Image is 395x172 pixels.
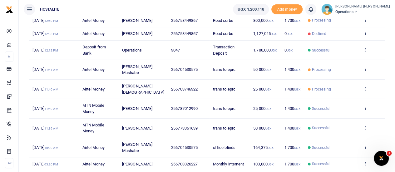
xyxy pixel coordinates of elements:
[32,126,58,130] span: [DATE]
[32,48,58,52] span: [DATE]
[238,6,264,12] span: UGX 1,200,118
[271,32,277,36] small: UGX
[268,163,274,166] small: UGX
[321,4,390,15] a: profile-user [PERSON_NAME] [PERSON_NAME] Operations
[171,87,198,91] span: 256703746322
[213,67,235,72] span: trans to eprc
[265,88,271,91] small: UGX
[253,126,271,130] span: 50,000
[253,48,277,52] span: 1,700,000
[32,145,58,150] span: [DATE]
[312,67,331,72] span: Processing
[265,127,271,130] small: UGX
[321,4,333,15] img: profile-user
[171,48,180,52] span: 3047
[32,31,58,36] span: [DATE]
[374,151,389,166] iframe: Intercom live chat
[44,32,58,36] small: 12:33 PM
[82,18,105,23] span: Airtel Money
[312,145,330,150] span: Successful
[284,126,300,130] span: 1,400
[253,18,274,23] span: 800,000
[44,146,58,150] small: 10:30 AM
[253,106,271,111] span: 25,000
[233,4,269,15] a: UGX 1,200,118
[82,87,105,91] span: Airtel Money
[44,163,58,166] small: 03:20 PM
[294,19,300,22] small: UGX
[284,31,293,36] span: 0
[213,87,235,91] span: trans to eprc
[312,17,331,23] span: Processing
[122,142,152,153] span: [PERSON_NAME] Mushabe
[294,68,300,71] small: UGX
[284,162,300,166] span: 1,700
[44,19,58,22] small: 12:50 PM
[284,145,300,150] span: 1,700
[122,126,152,130] span: [PERSON_NAME]
[5,52,13,62] li: M
[122,106,152,111] span: [PERSON_NAME]
[171,18,198,23] span: 256758449867
[294,107,300,111] small: UGX
[171,31,198,36] span: 256758449867
[44,88,58,91] small: 11:40 AM
[32,67,58,72] span: [DATE]
[32,106,58,111] span: [DATE]
[82,162,105,166] span: Airtel Money
[312,125,330,131] span: Successful
[171,162,198,166] span: 256703326227
[287,32,293,36] small: UGX
[37,7,62,12] span: HOSTALITE
[122,18,152,23] span: [PERSON_NAME]
[213,126,235,130] span: trans to eprc
[171,145,198,150] span: 256704530575
[284,48,293,52] span: 0
[82,45,106,56] span: Deposit from Bank
[271,7,303,11] a: Add money
[122,84,164,95] span: [PERSON_NAME][DEMOGRAPHIC_DATA]
[265,68,271,71] small: UGX
[171,106,198,111] span: 256787012990
[294,146,300,150] small: UGX
[284,67,300,72] span: 1,400
[44,107,58,111] small: 11:40 AM
[284,87,300,91] span: 1,400
[253,67,271,72] span: 50,000
[335,4,390,9] small: [PERSON_NAME] [PERSON_NAME]
[82,103,104,114] span: MTN Mobile Money
[44,68,58,71] small: 11:41 AM
[122,64,152,75] span: [PERSON_NAME] Mushabe
[213,31,233,36] span: Road curbs
[268,19,274,22] small: UGX
[312,86,331,92] span: Processing
[122,31,152,36] span: [PERSON_NAME]
[271,4,303,15] li: Toup your wallet
[265,107,271,111] small: UGX
[213,106,235,111] span: trans to eprc
[6,7,13,12] a: logo-small logo-large logo-large
[387,151,392,156] span: 1
[44,49,58,52] small: 12:12 PM
[122,48,142,52] span: Operations
[171,126,198,130] span: 256773361639
[268,146,274,150] small: UGX
[213,162,244,166] span: Monthly internent
[82,67,105,72] span: Airtel Money
[312,106,330,111] span: Successful
[284,18,300,23] span: 1,700
[44,127,58,130] small: 11:39 AM
[32,162,58,166] span: [DATE]
[294,127,300,130] small: UGX
[213,18,233,23] span: Road curbs
[284,106,300,111] span: 1,400
[312,31,326,37] span: Declined
[271,4,303,15] span: Add money
[82,145,105,150] span: Airtel Money
[253,162,274,166] span: 100,000
[82,123,104,134] span: MTN Mobile Money
[312,161,330,167] span: Successful
[230,4,271,15] li: Wallet ballance
[253,145,274,150] span: 164,375
[287,49,293,52] small: UGX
